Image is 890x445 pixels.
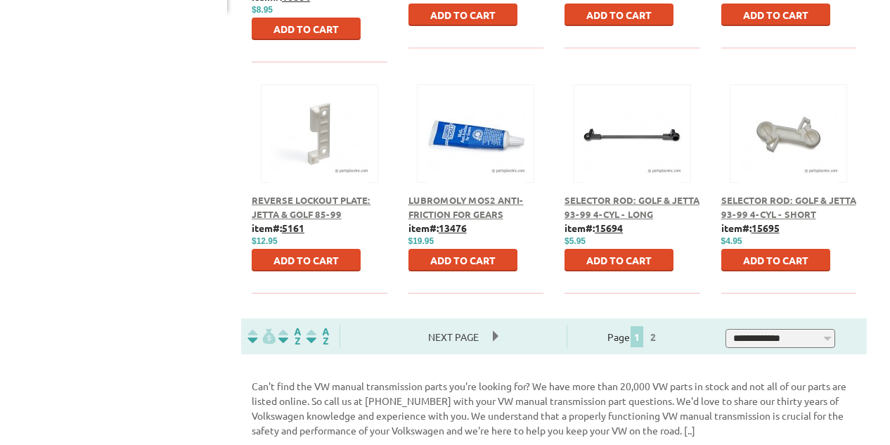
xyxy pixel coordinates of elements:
a: Reverse Lockout Plate: Jetta & Golf 85-99 [252,194,370,220]
span: Next Page [414,326,493,347]
button: Add to Cart [252,18,361,40]
span: $4.95 [721,236,742,246]
button: Add to Cart [565,249,673,271]
b: item#: [721,221,780,234]
span: Add to Cart [430,254,496,266]
span: Add to Cart [586,254,652,266]
button: Add to Cart [252,249,361,271]
a: LubroMoly MoS2 Anti-Friction for Gears [408,194,524,220]
span: $12.95 [252,236,278,246]
p: Can't find the VW manual transmission parts you're looking for? We have more than 20,000 VW parts... [252,379,856,438]
img: Sort by Sales Rank [304,328,332,344]
b: item#: [565,221,623,234]
span: Add to Cart [743,254,808,266]
span: $8.95 [252,5,273,15]
span: 1 [631,326,643,347]
u: 15695 [752,221,780,234]
span: Add to Cart [586,8,652,21]
span: $19.95 [408,236,434,246]
a: 2 [647,330,659,343]
a: Selector Rod: Golf & Jetta 93-99 4-Cyl - Long [565,194,699,220]
u: 13476 [439,221,467,234]
a: Selector Rod: Golf & Jetta 93-99 4-Cyl - Short [721,194,856,220]
img: filterpricelow.svg [247,328,276,344]
button: Add to Cart [408,4,517,26]
button: Add to Cart [721,249,830,271]
span: Add to Cart [430,8,496,21]
button: Add to Cart [721,4,830,26]
img: Sort by Headline [276,328,304,344]
b: item#: [408,221,467,234]
button: Add to Cart [408,249,517,271]
span: Add to Cart [273,254,339,266]
div: Page [567,325,701,348]
a: Next Page [414,330,493,343]
u: 15694 [595,221,623,234]
span: $5.95 [565,236,586,246]
b: item#: [252,221,304,234]
span: Add to Cart [743,8,808,21]
span: Add to Cart [273,22,339,35]
u: 5161 [282,221,304,234]
button: Add to Cart [565,4,673,26]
